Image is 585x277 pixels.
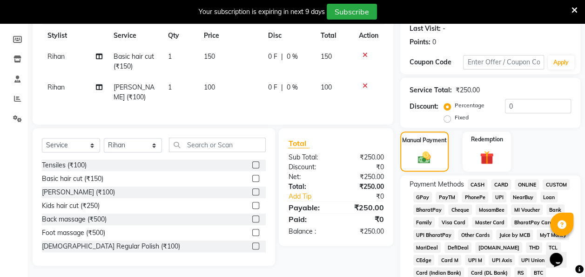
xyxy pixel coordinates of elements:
div: 0 [432,37,436,47]
div: Net: [281,172,336,182]
span: UPI Axis [489,255,515,265]
span: MyT Money [537,229,569,240]
span: Master Card [472,217,507,228]
span: | [281,83,283,92]
span: UPI [492,192,506,202]
span: THD [526,242,542,253]
label: Manual Payment [402,136,447,145]
span: Payment Methods [410,180,464,189]
div: Tensiles (₹100) [42,160,87,170]
span: CEdge [413,255,435,265]
div: ₹250.00 [336,227,391,236]
span: 100 [321,83,332,91]
div: ₹250.00 [336,152,391,162]
div: Discount: [281,162,336,172]
span: BharatPay Card [511,217,556,228]
div: Basic hair cut (₹150) [42,174,103,184]
span: MI Voucher [511,204,543,215]
label: Percentage [455,101,484,110]
div: Service Total: [410,85,452,95]
th: Disc [262,25,315,46]
div: Discount: [410,102,438,111]
div: Total: [281,182,336,192]
div: [DEMOGRAPHIC_DATA] Regular Polish (₹100) [42,242,180,251]
div: [PERSON_NAME] (₹100) [42,187,115,197]
span: [DOMAIN_NAME] [475,242,522,253]
span: Card M [438,255,461,265]
div: Sub Total: [281,152,336,162]
div: Balance : [281,227,336,236]
div: Back massage (₹500) [42,215,107,224]
div: ₹0 [345,192,391,201]
span: Loan [540,192,558,202]
span: PhonePe [462,192,488,202]
div: Points: [410,37,430,47]
div: Payable: [281,202,336,213]
span: 150 [204,52,215,61]
span: 0 % [287,52,298,62]
th: Stylist [42,25,108,46]
button: Apply [548,55,574,69]
span: Rihan [47,83,65,91]
span: GPay [413,192,432,202]
span: UPI Union [518,255,548,265]
span: UPI M [465,255,485,265]
span: Other Cards [458,229,492,240]
span: Cheque [448,204,472,215]
th: Qty [162,25,198,46]
span: 0 % [287,83,298,92]
span: 100 [204,83,215,91]
span: [PERSON_NAME] (₹100) [114,83,155,101]
a: Add Tip [281,192,345,201]
span: UPI BharatPay [413,229,455,240]
span: BharatPay [413,204,445,215]
div: ₹250.00 [456,85,480,95]
span: Visa Card [438,217,468,228]
span: CASH [468,179,488,190]
span: 150 [321,52,332,61]
span: Juice by MCB [496,229,533,240]
span: MosamBee [476,204,507,215]
span: PayTM [436,192,458,202]
div: ₹250.00 [336,182,391,192]
th: Price [198,25,262,46]
img: _cash.svg [414,150,435,165]
span: 1 [168,83,172,91]
div: Paid: [281,214,336,225]
span: CARD [491,179,511,190]
span: NearBuy [510,192,537,202]
label: Redemption [471,135,503,144]
label: Fixed [455,113,469,122]
iframe: chat widget [546,240,576,268]
span: Basic hair cut (₹150) [114,52,154,70]
div: Coupon Code [410,57,464,67]
button: Subscribe [327,4,377,20]
input: Search or Scan [169,138,266,152]
div: - [443,24,445,34]
span: Bank [546,204,565,215]
span: 0 F [268,52,277,62]
div: ₹0 [336,162,391,172]
th: Total [315,25,353,46]
div: Kids hair cut (₹250) [42,201,100,211]
div: ₹250.00 [336,172,391,182]
span: ONLINE [515,179,539,190]
span: Rihan [47,52,65,61]
div: Your subscription is expiring in next 9 days [199,7,325,17]
span: MariDeal [413,242,441,253]
span: 1 [168,52,172,61]
img: _gift.svg [476,149,498,166]
div: Last Visit: [410,24,441,34]
th: Service [108,25,162,46]
div: ₹0 [336,214,391,225]
div: Foot massage (₹500) [42,228,105,238]
span: CUSTOM [543,179,570,190]
span: DefiDeal [444,242,471,253]
th: Action [353,25,384,46]
span: Family [413,217,435,228]
input: Enter Offer / Coupon Code [463,55,544,69]
span: 0 F [268,83,277,92]
span: | [281,52,283,62]
div: ₹250.00 [336,202,391,213]
span: Total [288,138,309,148]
